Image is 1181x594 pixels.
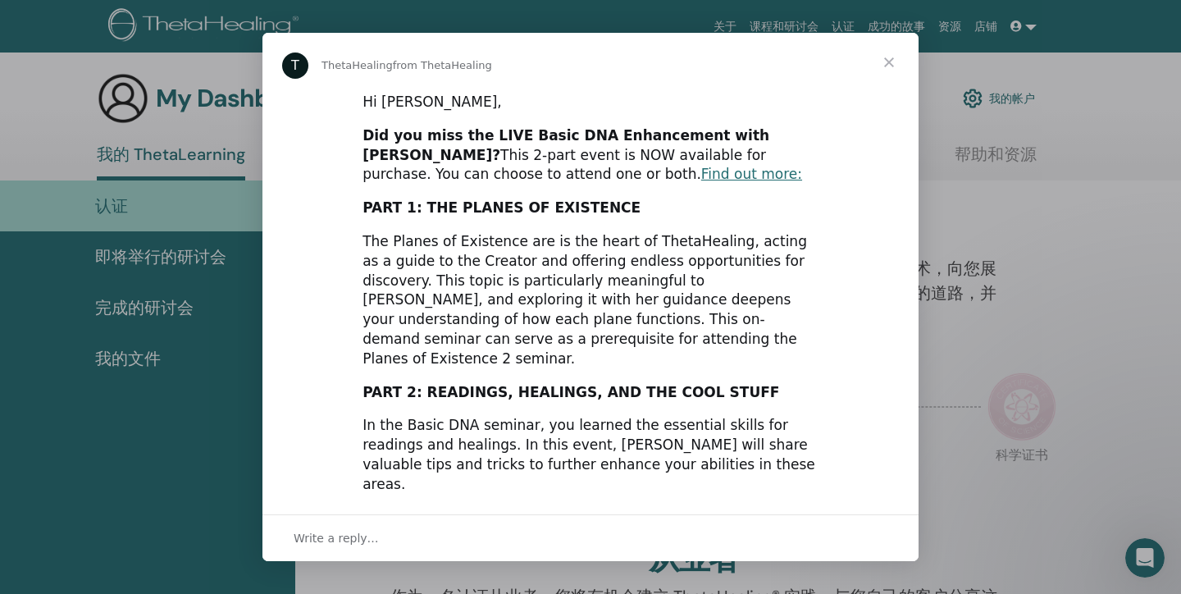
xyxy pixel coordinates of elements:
b: Did you miss the LIVE Basic DNA Enhancement with [PERSON_NAME]? [363,127,769,163]
span: Close [860,33,919,92]
span: ThetaHealing [321,59,393,71]
b: PART 2: READINGS, HEALINGS, AND THE COOL STUFF [363,384,779,400]
b: PART 1: THE PLANES OF EXISTENCE [363,199,641,216]
div: Open conversation and reply [262,514,919,561]
a: Find out more: [701,166,802,182]
div: The Planes of Existence are is the heart of ThetaHealing, acting as a guide to the Creator and of... [363,232,818,369]
div: This 2-part event is NOW available for purchase. You can choose to attend one or both. [363,126,818,185]
span: from ThetaHealing [393,59,492,71]
div: In the Basic DNA seminar, you learned the essential skills for readings and healings. In this eve... [363,416,818,494]
div: Profile image for ThetaHealing [282,53,308,79]
span: Write a reply… [294,528,379,549]
div: Hi [PERSON_NAME], [363,93,818,112]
